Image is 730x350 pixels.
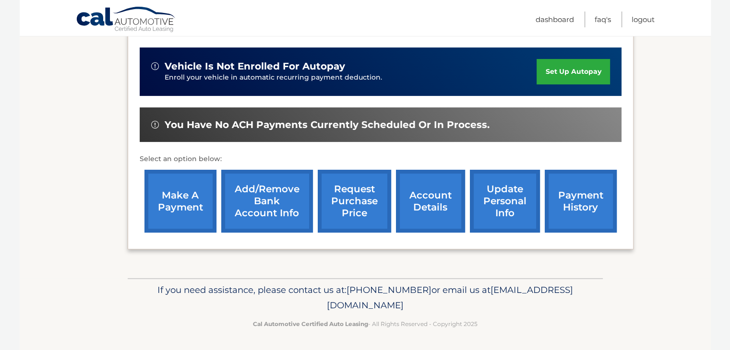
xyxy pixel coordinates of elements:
a: Add/Remove bank account info [221,170,313,233]
strong: Cal Automotive Certified Auto Leasing [253,320,368,327]
a: Cal Automotive [76,6,177,34]
span: vehicle is not enrolled for autopay [165,60,345,72]
a: make a payment [144,170,216,233]
a: account details [396,170,465,233]
a: FAQ's [595,12,611,27]
p: Select an option below: [140,153,622,165]
a: payment history [545,170,617,233]
p: If you need assistance, please contact us at: or email us at [134,282,597,313]
img: alert-white.svg [151,121,159,128]
a: Dashboard [536,12,574,27]
img: alert-white.svg [151,62,159,70]
a: Logout [632,12,655,27]
span: You have no ACH payments currently scheduled or in process. [165,119,490,131]
span: [PHONE_NUMBER] [347,284,431,295]
span: [EMAIL_ADDRESS][DOMAIN_NAME] [327,284,573,311]
a: request purchase price [318,170,391,233]
a: set up autopay [537,59,610,84]
p: Enroll your vehicle in automatic recurring payment deduction. [165,72,537,83]
a: update personal info [470,170,540,233]
p: - All Rights Reserved - Copyright 2025 [134,319,597,329]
